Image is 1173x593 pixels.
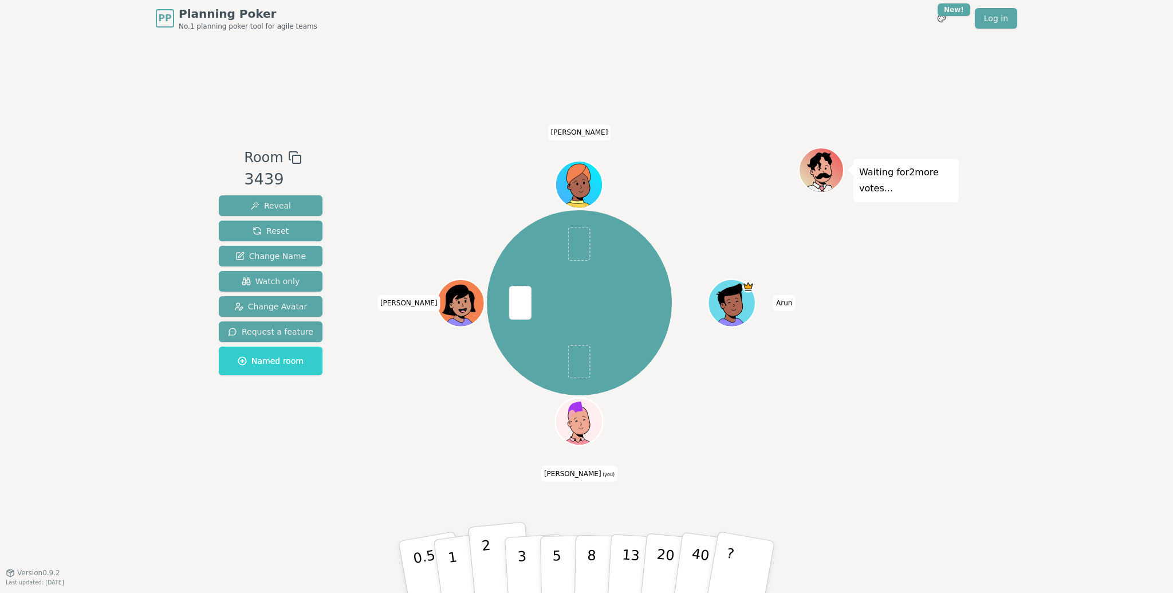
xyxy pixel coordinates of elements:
[6,568,60,578] button: Version0.9.2
[219,347,322,375] button: Named room
[158,11,171,25] span: PP
[601,472,615,477] span: (you)
[219,271,322,292] button: Watch only
[238,355,304,367] span: Named room
[557,399,601,443] button: Click to change your avatar
[244,168,301,191] div: 3439
[931,8,952,29] button: New!
[219,221,322,241] button: Reset
[6,579,64,586] span: Last updated: [DATE]
[179,22,317,31] span: No.1 planning poker tool for agile teams
[244,147,283,168] span: Room
[219,195,322,216] button: Reveal
[228,326,313,337] span: Request a feature
[253,225,289,237] span: Reset
[156,6,317,31] a: PPPlanning PokerNo.1 planning poker tool for agile teams
[250,200,291,211] span: Reveal
[179,6,317,22] span: Planning Poker
[548,124,611,140] span: Click to change your name
[742,281,754,293] span: Arun is the host
[541,465,617,481] span: Click to change your name
[242,276,300,287] span: Watch only
[219,321,322,342] button: Request a feature
[938,3,970,16] div: New!
[773,295,795,311] span: Click to change your name
[219,246,322,266] button: Change Name
[17,568,60,578] span: Version 0.9.2
[975,8,1017,29] a: Log in
[234,301,308,312] span: Change Avatar
[235,250,306,262] span: Change Name
[859,164,953,197] p: Waiting for 2 more votes...
[219,296,322,317] button: Change Avatar
[377,295,440,311] span: Click to change your name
